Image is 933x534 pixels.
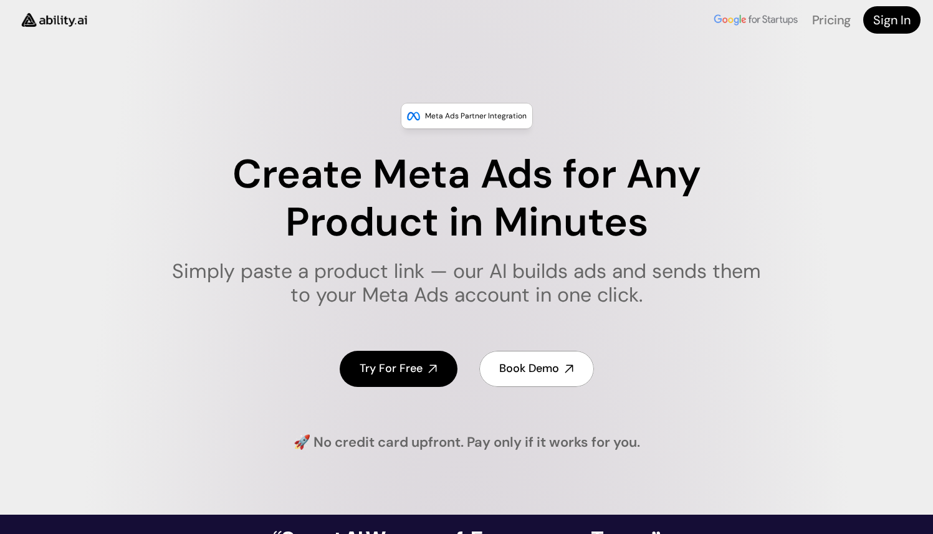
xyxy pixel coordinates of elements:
h4: 🚀 No credit card upfront. Pay only if it works for you. [294,433,640,452]
a: Try For Free [340,351,457,386]
h4: Book Demo [499,361,559,376]
a: Pricing [812,12,851,28]
p: Meta Ads Partner Integration [425,110,527,122]
a: Book Demo [479,351,594,386]
a: Sign In [863,6,921,34]
h4: Sign In [873,11,911,29]
h4: Try For Free [360,361,423,376]
h1: Create Meta Ads for Any Product in Minutes [164,151,769,247]
h1: Simply paste a product link — our AI builds ads and sends them to your Meta Ads account in one cl... [164,259,769,307]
